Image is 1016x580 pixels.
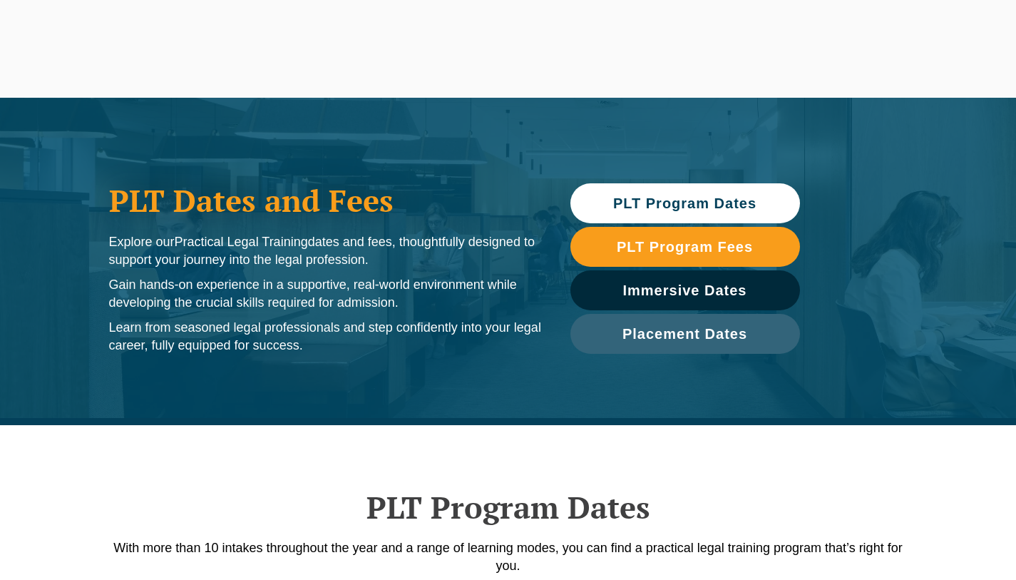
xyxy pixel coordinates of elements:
h2: PLT Program Dates [102,489,915,525]
span: Practical Legal Training [175,235,308,249]
a: PLT Program Dates [570,183,800,223]
p: Learn from seasoned legal professionals and step confidently into your legal career, fully equipp... [109,319,542,355]
span: Immersive Dates [623,283,747,297]
span: Placement Dates [622,327,747,341]
p: Gain hands-on experience in a supportive, real-world environment while developing the crucial ski... [109,276,542,312]
span: PLT Program Fees [617,240,753,254]
p: Explore our dates and fees, thoughtfully designed to support your journey into the legal profession. [109,233,542,269]
a: PLT Program Fees [570,227,800,267]
a: Placement Dates [570,314,800,354]
span: PLT Program Dates [613,196,756,210]
h1: PLT Dates and Fees [109,183,542,218]
a: Immersive Dates [570,270,800,310]
p: With more than 10 intakes throughout the year and a range of learning modes, you can find a pract... [102,539,915,575]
